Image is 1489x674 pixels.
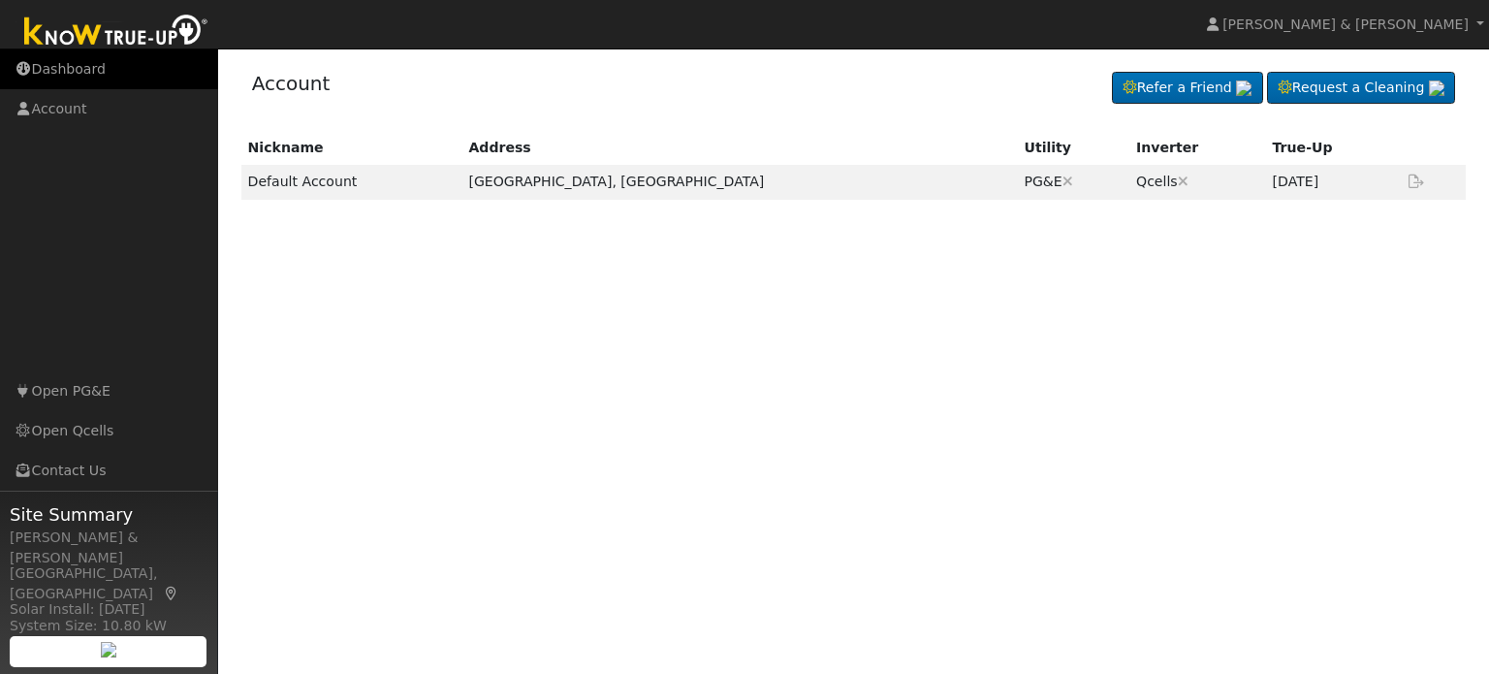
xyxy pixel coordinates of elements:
div: Solar Install: [DATE] [10,599,207,620]
a: Disconnect [1178,174,1188,189]
div: Address [468,138,1010,158]
div: Utility [1024,138,1123,158]
td: PG&E [1017,165,1129,199]
td: [DATE] [1266,165,1399,199]
a: Account [252,72,331,95]
div: System Size: 10.80 kW [10,616,207,636]
div: Inverter [1136,138,1258,158]
div: Nickname [248,138,456,158]
img: retrieve [101,642,116,658]
span: [PERSON_NAME] & [PERSON_NAME] [1222,16,1469,32]
a: Refer a Friend [1112,72,1263,105]
img: retrieve [1429,80,1444,96]
a: Disconnect [1062,174,1073,189]
td: Qcells [1129,165,1266,199]
div: True-Up [1273,138,1391,158]
div: [GEOGRAPHIC_DATA], [GEOGRAPHIC_DATA] [10,563,207,604]
a: Map [163,586,180,601]
img: retrieve [1236,80,1251,96]
div: [PERSON_NAME] & [PERSON_NAME] [10,528,207,568]
a: Request a Cleaning [1267,72,1455,105]
span: Site Summary [10,501,207,528]
img: Know True-Up [15,11,218,54]
td: [GEOGRAPHIC_DATA], [GEOGRAPHIC_DATA] [461,165,1017,199]
td: Default Account [241,165,462,199]
a: Export Interval Data [1405,174,1428,189]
